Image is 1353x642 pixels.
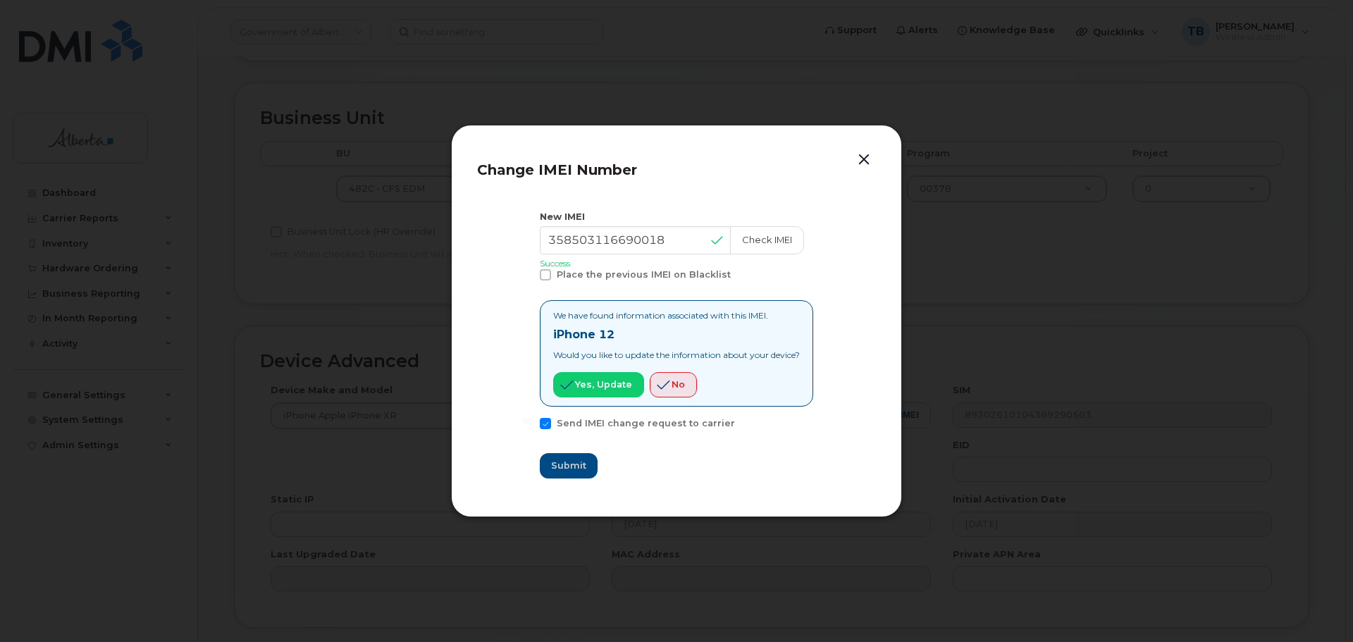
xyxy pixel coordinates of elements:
[553,328,614,341] strong: iPhone 12
[523,418,530,425] input: Send IMEI change request to carrier
[553,372,644,397] button: Yes, update
[540,453,598,479] button: Submit
[523,269,530,276] input: Place the previous IMEI on Blacklist
[575,378,632,391] span: Yes, update
[540,257,813,269] p: Success
[557,418,735,428] span: Send IMEI change request to carrier
[553,349,800,361] p: Would you like to update the information about your device?
[557,269,731,280] span: Place the previous IMEI on Blacklist
[540,210,813,223] div: New IMEI
[672,378,685,391] span: No
[551,459,586,472] span: Submit
[730,226,804,254] button: Check IMEI
[477,161,637,178] span: Change IMEI Number
[650,372,697,397] button: No
[553,309,800,321] p: We have found information associated with this IMEI.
